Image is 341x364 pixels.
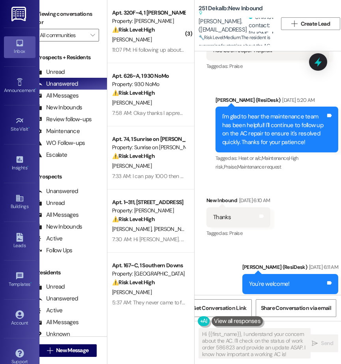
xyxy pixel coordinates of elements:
i:  [47,347,53,354]
a: Account [4,308,36,329]
div: New Inbounds [36,103,82,112]
span: Send [321,339,333,347]
div: [DATE] 6:10 AM [237,196,270,205]
i:  [312,340,318,347]
div: I'm glad to hear the maintenance team has been helpful! I'll continue to follow up on the AC repa... [222,113,326,146]
div: 7:33 AM: I can pay 1000 then pay the rest [112,173,208,180]
span: Share Conversation via email [261,304,331,312]
div: You're welcome! [249,280,290,288]
label: Viewing conversations for [36,8,99,29]
div: Prospects [28,173,107,181]
span: Create Lead [301,20,330,28]
div: Active [36,306,63,315]
a: Leads [4,231,36,252]
div: [PERSON_NAME] (ResiDesk) [242,263,338,274]
a: Buildings [4,191,36,213]
div: New Inbound [206,196,270,207]
div: Unknown contact: [PHONE_NUMBER] [249,13,295,38]
div: Tagged as: [206,227,270,239]
strong: ⚠️ Risk Level: High [112,89,155,96]
button: New Message [39,344,97,357]
textarea: Hi {{first_name}}, I understand your concern about the AC. I'll check on the status of work order... [199,328,310,358]
span: Praise [229,63,242,69]
span: Maintenance , [262,155,289,161]
button: Create Lead [281,17,340,30]
div: All Messages [36,211,79,219]
div: Property: [PERSON_NAME] [112,17,185,25]
div: 5:37 AM: They never came to fix it or the dryer [112,299,217,306]
a: Insights • [4,153,36,174]
button: Get Conversation Link [187,299,251,317]
div: [PERSON_NAME]. ([EMAIL_ADDRESS][DOMAIN_NAME]) [199,9,247,43]
div: Apt. 74, 1 Sunrise on [PERSON_NAME] [112,135,185,143]
a: Site Visit • [4,114,36,135]
div: Tagged as: [215,152,338,173]
div: Property: [PERSON_NAME] [112,206,185,215]
div: Apt. 167~C, 1 Southern Downs [112,261,185,270]
div: [DATE] 6:11 AM [307,263,338,271]
span: Get Conversation Link [192,304,246,312]
strong: ⚠️ Risk Level: High [112,279,155,286]
span: Maintenance request [237,163,281,170]
span: Praise , [224,163,237,170]
span: [PERSON_NAME] [154,225,193,233]
div: Apt. 1~311, [STREET_ADDRESS] [112,198,185,206]
span: [PERSON_NAME] [112,162,152,169]
div: Escalate [36,151,67,159]
div: [DATE] 5:20 AM [280,96,315,104]
div: Review follow-ups [36,115,92,124]
div: Property: Sunrise on [PERSON_NAME] [112,143,185,152]
a: Templates • [4,269,36,291]
div: Follow Ups [36,246,73,255]
div: All Messages [36,318,79,326]
i:  [291,21,297,27]
button: Share Conversation via email [256,299,336,317]
div: Property: [GEOGRAPHIC_DATA] [112,270,185,278]
strong: ⚠️ Risk Level: High [112,216,155,223]
div: Prospects + Residents [28,53,107,62]
strong: ⚠️ Risk Level: High [112,152,155,159]
span: • [30,280,32,286]
div: New Inbounds [36,223,82,231]
img: ResiDesk Logo [11,7,28,21]
div: Apt. 320F~4, 1 [PERSON_NAME] [112,9,185,17]
span: [PERSON_NAME] [112,36,152,43]
span: • [28,125,30,131]
div: Unread [36,283,65,291]
div: Tagged as: [206,60,329,72]
div: WO Follow-ups [36,139,85,147]
div: All Messages [36,92,79,100]
div: Apt. 626~A, 1 930 NoMo [112,72,185,80]
span: • [27,164,28,169]
div: Residents [28,268,107,277]
strong: ⚠️ Risk Level: High [112,26,155,33]
span: [PERSON_NAME] [112,289,152,296]
div: [PERSON_NAME] (ResiDesk) [215,96,338,107]
span: Praise [229,230,242,236]
div: Unread [36,199,65,207]
input: All communities [40,29,86,41]
div: 7:58 AM: Okay thanks I appreciate it [112,109,195,116]
span: : The resident is expressing frustration about the AC being broken for over a month, but the prim... [199,34,277,135]
span: Heat or a/c , [238,155,262,161]
a: Inbox [4,36,36,58]
div: Unanswered [36,295,78,303]
span: High risk , [215,155,298,170]
div: Thanks [213,213,231,221]
i:  [90,32,95,38]
span: [PERSON_NAME] [112,225,154,233]
b: 251 Dekalb: New Inbound [199,4,263,17]
button: Send [307,334,338,352]
span: • [35,86,36,92]
div: Active [36,235,63,243]
div: Unanswered [36,187,78,195]
div: Unread [36,68,65,76]
div: Unanswered [36,80,78,88]
strong: 🔧 Risk Level: Medium [199,34,240,41]
div: Property: 930 NoMo [112,80,185,88]
div: 11:07 PM: Hi following up about my message [112,46,212,53]
span: [PERSON_NAME] [112,99,152,106]
div: Unknown [36,330,70,338]
div: Maintenance [36,127,80,135]
span: New Message [56,346,88,355]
